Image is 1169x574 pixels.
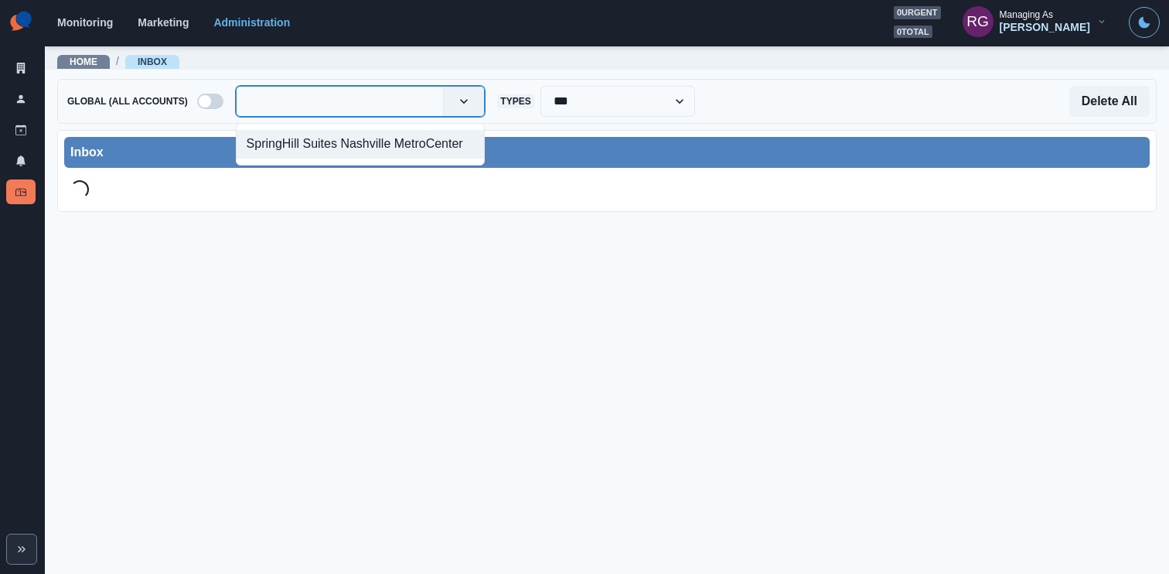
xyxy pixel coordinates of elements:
a: Administration [213,16,290,29]
button: Managing As[PERSON_NAME] [950,6,1120,37]
span: Global (All Accounts) [64,94,191,108]
a: Notifications [6,149,36,173]
div: Inbox [70,143,1143,162]
div: [PERSON_NAME] [1000,21,1090,34]
span: 0 total [894,26,932,39]
a: Inbox [138,56,167,67]
nav: breadcrumb [57,53,179,70]
a: Monitoring [57,16,113,29]
button: Toggle Mode [1129,7,1160,38]
a: Inbox [6,179,36,204]
button: Expand [6,534,37,565]
a: Clients [6,56,36,80]
span: 0 urgent [894,6,941,19]
a: Home [70,56,97,67]
a: Users [6,87,36,111]
div: SpringHill Suites Nashville MetroCenter [237,130,485,159]
a: Marketing [138,16,189,29]
button: Delete All [1069,86,1150,117]
a: Draft Posts [6,118,36,142]
div: Managing As [1000,9,1053,20]
div: Russel Gabiosa [966,3,989,40]
span: / [116,53,119,70]
span: Types [497,94,533,108]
